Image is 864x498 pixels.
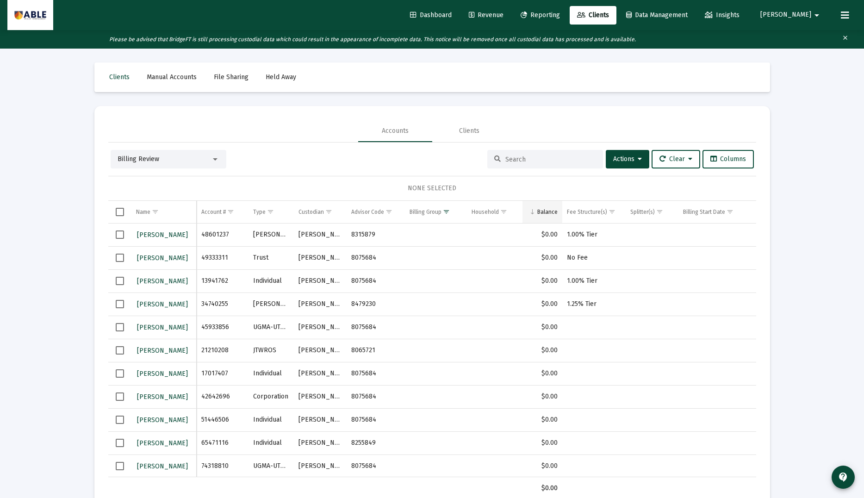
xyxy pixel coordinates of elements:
button: Clear [652,150,700,168]
td: 8075684 [347,269,405,293]
td: [PERSON_NAME] [294,269,347,293]
td: [PERSON_NAME] [294,454,347,478]
td: Column Advisor Code [347,201,405,223]
button: [PERSON_NAME] [136,436,189,450]
span: Show filter options for column 'Splitter(s)' [656,208,663,215]
span: Clear [659,155,692,163]
td: Individual [249,362,294,385]
td: JTWROS [249,339,294,362]
td: [PERSON_NAME] [294,408,347,431]
td: Column Payment Source [752,201,822,223]
td: 8075684 [347,408,405,431]
span: Show filter options for column 'Type' [267,208,274,215]
button: [PERSON_NAME] [749,6,833,24]
td: Individual [249,431,294,454]
td: 42642696 [197,385,249,408]
td: [PERSON_NAME] [249,224,294,247]
td: Column Type [249,201,294,223]
td: [PERSON_NAME] [294,385,347,408]
div: NONE SELECTED [116,184,749,193]
a: Clients [102,68,137,87]
td: 8075684 [347,385,405,408]
td: 8065721 [347,339,405,362]
td: [PERSON_NAME] [249,293,294,316]
td: Column Balance [522,201,563,223]
span: Reporting [521,11,560,19]
td: 8315879 [347,224,405,247]
td: 8075684 [347,246,405,269]
button: [PERSON_NAME] [136,274,189,288]
span: [PERSON_NAME] [137,324,188,331]
td: $0.00 [522,316,563,339]
td: Individual [249,269,294,293]
td: 8255849 [347,431,405,454]
div: Clients [459,126,479,136]
div: Billing Group [410,208,441,216]
a: Clients [570,6,616,25]
div: Select row [116,277,124,285]
div: Select row [116,346,124,355]
td: 21210208 [197,339,249,362]
mat-icon: arrow_drop_down [811,6,822,25]
div: Select row [116,392,124,401]
td: $0.00 [522,293,563,316]
td: $0.00 [522,385,563,408]
img: Dashboard [14,6,46,25]
div: Select all [116,208,124,216]
span: Billing Review [118,155,159,163]
span: Insights [705,11,740,19]
mat-icon: clear [842,32,849,46]
a: File Sharing [206,68,256,87]
span: Show filter options for column 'Billing Group' [443,208,450,215]
button: [PERSON_NAME] [136,344,189,357]
td: $0.00 [522,269,563,293]
td: 49333311 [197,246,249,269]
td: Trust [249,246,294,269]
div: $0.00 [527,484,558,493]
span: File Sharing [214,73,249,81]
div: Select row [116,439,124,447]
a: Reporting [513,6,567,25]
td: [PERSON_NAME] [294,362,347,385]
td: 13941762 [197,269,249,293]
div: Select row [116,254,124,262]
a: Held Away [258,68,304,87]
td: 1.25% Tier [562,293,626,316]
td: 74318810 [197,454,249,478]
a: Revenue [461,6,511,25]
td: 1.00% Tier [562,224,626,247]
span: Show filter options for column 'Fee Structure(s)' [609,208,615,215]
td: $0.00 [522,224,563,247]
span: Show filter options for column 'Billing Start Date' [727,208,733,215]
td: $0.00 [522,339,563,362]
td: $0.00 [522,408,563,431]
button: [PERSON_NAME] [136,251,189,265]
a: Insights [697,6,747,25]
td: [PERSON_NAME] [294,224,347,247]
td: 48601237 [197,224,249,247]
td: Individual [249,408,294,431]
td: [PERSON_NAME] [294,339,347,362]
div: Household [472,208,499,216]
td: Column Household [467,201,522,223]
a: Dashboard [403,6,459,25]
div: Custodian [298,208,324,216]
td: Column Account # [197,201,249,223]
div: Accounts [382,126,409,136]
span: [PERSON_NAME] [760,11,811,19]
a: Data Management [619,6,695,25]
span: Show filter options for column 'Advisor Code' [385,208,392,215]
td: Column Name [131,201,197,223]
span: [PERSON_NAME] [137,416,188,424]
span: Columns [710,155,746,163]
a: Manual Accounts [139,68,204,87]
span: [PERSON_NAME] [137,439,188,447]
span: Show filter options for column 'Account #' [227,208,234,215]
span: [PERSON_NAME] [137,231,188,239]
span: [PERSON_NAME] [137,347,188,355]
mat-icon: contact_support [838,472,849,483]
td: Column Billing Group [405,201,466,223]
td: Column Billing Start Date [678,201,752,223]
span: Data Management [626,11,688,19]
td: $0.00 [522,431,563,454]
